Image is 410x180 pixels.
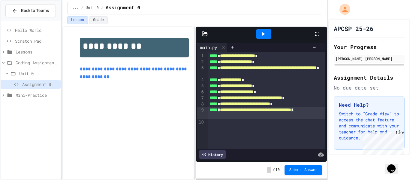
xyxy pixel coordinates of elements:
[22,81,58,87] span: Assignment 0
[197,107,205,119] div: 9
[334,24,373,33] h1: APCSP 25-26
[16,59,58,66] span: Coding Assignments
[21,8,49,14] span: Back to Teams
[19,70,58,77] span: Unit 0
[106,5,140,12] span: Assignment 0
[275,168,279,172] span: 10
[197,77,205,83] div: 4
[199,150,226,159] div: History
[197,101,205,107] div: 8
[333,2,352,16] div: My Account
[334,84,405,91] div: No due date set
[267,167,271,173] span: -
[197,119,205,125] div: 10
[339,101,399,108] h3: Need Help?
[289,168,318,172] span: Submit Answer
[197,83,205,89] div: 5
[16,49,58,55] span: Lessons
[197,95,205,101] div: 7
[89,16,108,24] button: Grade
[385,156,404,174] iframe: chat widget
[81,6,83,11] span: /
[334,43,405,51] h2: Your Progress
[2,2,41,38] div: Chat with us now!Close
[15,27,58,33] span: Hello World
[5,4,56,17] button: Back to Teams
[197,44,220,50] div: main.py
[339,111,399,141] p: Switch to "Grade View" to access the chat feature and communicate with your teacher for help and ...
[86,6,99,11] span: Unit 0
[336,56,403,61] div: [PERSON_NAME] [PERSON_NAME]
[67,16,88,24] button: Lesson
[197,89,205,95] div: 6
[334,73,405,82] h2: Assignment Details
[101,6,103,11] span: /
[15,38,58,44] span: Scratch Pad
[285,165,322,175] button: Submit Answer
[360,130,404,155] iframe: chat widget
[197,59,205,65] div: 2
[72,6,79,11] span: ...
[197,43,228,52] div: main.py
[197,53,205,59] div: 1
[197,65,205,77] div: 3
[16,92,58,98] span: Mini-Practice
[273,168,275,172] span: /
